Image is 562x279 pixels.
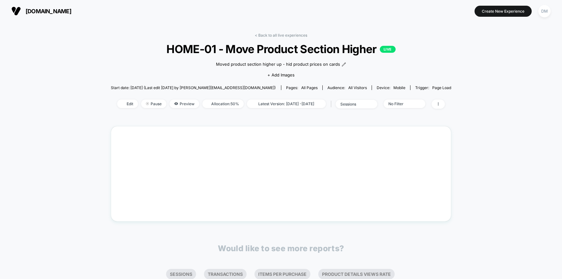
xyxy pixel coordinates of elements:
span: Pause [141,100,166,108]
a: < Back to all live experiences [255,33,307,38]
p: Would like to see more reports? [218,244,344,253]
span: All Visitors [348,85,367,90]
div: Pages: [286,85,318,90]
span: Allocation: 50% [202,100,244,108]
img: end [146,102,149,105]
button: DM [536,5,553,18]
p: LIVE [380,46,396,53]
button: [DOMAIN_NAME] [9,6,73,16]
div: DM [538,5,551,17]
span: Edit [117,100,138,108]
div: sessions [340,102,366,106]
span: + Add Images [267,72,295,77]
div: Audience: [327,85,367,90]
span: | [329,100,336,109]
div: No Filter [388,101,414,106]
img: Visually logo [11,6,21,16]
span: [DOMAIN_NAME] [26,8,71,15]
span: mobile [393,85,405,90]
button: Create New Experience [475,6,532,17]
span: all pages [301,85,318,90]
span: HOME-01 - Move Product Section Higher [128,42,434,56]
span: Page Load [432,85,451,90]
span: Device: [372,85,410,90]
span: Preview [170,100,199,108]
span: Start date: [DATE] (Last edit [DATE] by [PERSON_NAME][EMAIL_ADDRESS][DOMAIN_NAME]) [111,85,276,90]
span: Moved product section higher up - hid product prices on cards [216,61,340,68]
div: Trigger: [415,85,451,90]
span: Latest Version: [DATE] - [DATE] [247,100,326,108]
